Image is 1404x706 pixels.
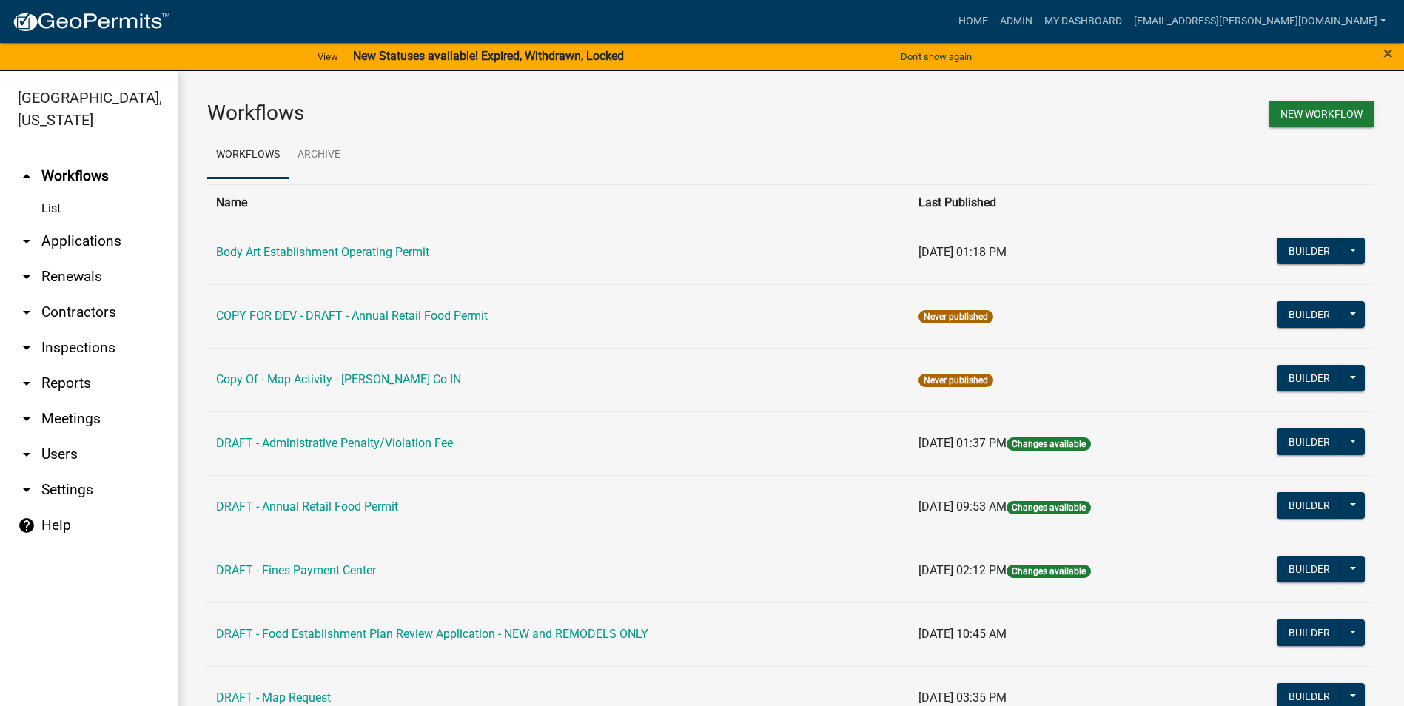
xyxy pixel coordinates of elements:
button: Builder [1277,556,1342,582]
a: DRAFT - Map Request [216,690,331,705]
button: Builder [1277,428,1342,455]
th: Name [207,184,910,221]
strong: New Statuses available! Expired, Withdrawn, Locked [353,49,624,63]
a: Home [953,7,994,36]
span: [DATE] 01:18 PM [918,245,1007,259]
a: [EMAIL_ADDRESS][PERSON_NAME][DOMAIN_NAME] [1128,7,1392,36]
span: [DATE] 03:35 PM [918,690,1007,705]
a: DRAFT - Fines Payment Center [216,563,376,577]
a: Copy Of - Map Activity - [PERSON_NAME] Co IN [216,372,461,386]
a: My Dashboard [1038,7,1128,36]
span: [DATE] 10:45 AM [918,627,1007,641]
button: Don't show again [895,44,978,69]
button: Builder [1277,492,1342,519]
span: [DATE] 01:37 PM [918,436,1007,450]
i: arrow_drop_down [18,339,36,357]
a: View [312,44,344,69]
a: Workflows [207,132,289,179]
th: Last Published [910,184,1207,221]
a: Body Art Establishment Operating Permit [216,245,429,259]
a: Admin [994,7,1038,36]
button: Builder [1277,365,1342,391]
span: Never published [918,374,993,387]
span: [DATE] 02:12 PM [918,563,1007,577]
i: arrow_drop_down [18,446,36,463]
span: × [1383,43,1393,64]
button: Builder [1277,301,1342,328]
a: DRAFT - Food Establishment Plan Review Application - NEW and REMODELS ONLY [216,627,648,641]
a: COPY FOR DEV - DRAFT - Annual Retail Food Permit [216,309,488,323]
i: help [18,517,36,534]
button: New Workflow [1269,101,1374,127]
i: arrow_drop_down [18,481,36,499]
a: DRAFT - Administrative Penalty/Violation Fee [216,436,453,450]
span: Changes available [1007,565,1091,578]
i: arrow_drop_down [18,303,36,321]
span: Changes available [1007,437,1091,451]
span: Never published [918,310,993,323]
button: Close [1383,44,1393,62]
i: arrow_drop_up [18,167,36,185]
button: Builder [1277,619,1342,646]
i: arrow_drop_down [18,232,36,250]
h3: Workflows [207,101,780,126]
i: arrow_drop_down [18,268,36,286]
i: arrow_drop_down [18,410,36,428]
span: Changes available [1007,501,1091,514]
button: Builder [1277,238,1342,264]
a: DRAFT - Annual Retail Food Permit [216,500,398,514]
a: Archive [289,132,349,179]
i: arrow_drop_down [18,374,36,392]
span: [DATE] 09:53 AM [918,500,1007,514]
